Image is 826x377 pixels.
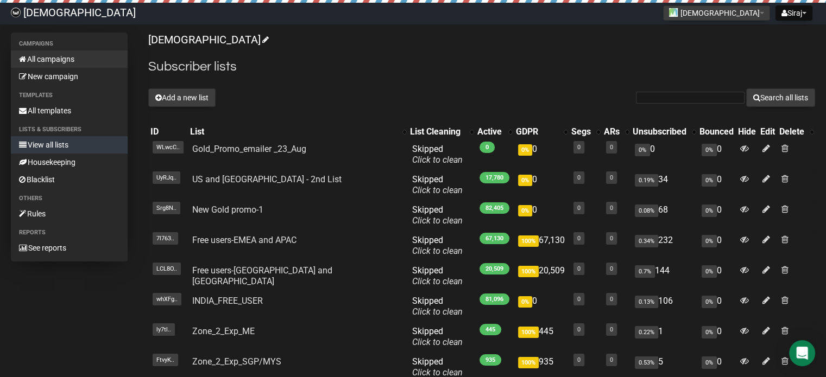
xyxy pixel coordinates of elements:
span: 100% [518,235,539,247]
span: 0% [518,205,532,216]
span: 445 [480,324,501,335]
td: 0 [514,291,569,322]
button: Search all lists [746,88,815,107]
th: Unsubscribed: No sort applied, activate to apply an ascending sort [630,124,697,139]
span: 0% [518,175,532,186]
button: Add a new list [148,88,216,107]
a: Rules [11,205,128,222]
td: 0 [514,200,569,231]
td: 20,509 [514,261,569,291]
span: Skipped [412,144,463,165]
div: Segs [571,126,591,137]
th: Delete: No sort applied, activate to apply an ascending sort [777,124,815,139]
span: 81,096 [480,293,509,305]
div: Hide [738,126,756,137]
span: 82,405 [480,202,509,214]
td: 144 [630,261,697,291]
th: List: No sort applied, activate to apply an ascending sort [188,124,408,139]
td: 0 [697,291,736,322]
a: Click to clean [412,337,463,347]
a: 0 [610,144,613,151]
a: Zone_2_Exp_SGP/MYS [192,356,281,367]
span: Skipped [412,235,463,256]
td: 0 [697,139,736,170]
a: 0 [577,296,581,303]
a: Click to clean [412,215,463,226]
h2: Subscriber lists [148,57,815,76]
a: 0 [577,326,581,333]
span: 100% [518,266,539,277]
a: Click to clean [412,155,463,165]
span: 67,130 [480,233,509,244]
a: All templates [11,102,128,119]
span: 0% [702,205,717,217]
th: Bounced: No sort applied, sorting is disabled [697,124,736,139]
span: 0 [480,142,495,153]
span: ly7tl.. [153,323,175,336]
td: 0 [697,261,736,291]
span: 20,509 [480,263,509,274]
a: 0 [577,144,581,151]
span: WLwcC.. [153,141,184,154]
span: Skipped [412,265,463,286]
span: 0% [702,356,717,369]
button: Siraj [775,5,812,21]
span: 0.08% [635,205,658,217]
span: 0% [518,144,532,156]
td: 445 [514,322,569,352]
a: 0 [610,265,613,272]
a: 0 [577,356,581,363]
li: Others [11,192,128,205]
a: 0 [610,356,613,363]
td: 67,130 [514,231,569,261]
a: Click to clean [412,185,463,195]
button: [DEMOGRAPHIC_DATA] [663,5,770,21]
th: Active: No sort applied, activate to apply an ascending sort [475,124,514,139]
span: 0% [702,235,717,247]
span: 100% [518,357,539,368]
span: Skipped [412,326,463,347]
div: Edit [760,126,775,137]
span: 0.19% [635,174,658,187]
span: 17,780 [480,172,509,183]
li: Templates [11,89,128,102]
span: 0% [518,296,532,308]
a: 0 [577,174,581,181]
a: New Gold promo-1 [192,205,263,215]
a: Zone_2_Exp_ME [192,326,255,336]
td: 34 [630,170,697,200]
td: 0 [697,322,736,352]
img: 1.jpg [669,8,678,17]
a: See reports [11,239,128,257]
a: 0 [610,326,613,333]
span: 0.34% [635,235,658,247]
span: 0% [702,326,717,338]
th: Hide: No sort applied, sorting is disabled [736,124,758,139]
td: 0 [514,170,569,200]
span: FtvyK.. [153,354,178,366]
a: New campaign [11,68,128,85]
th: Segs: No sort applied, activate to apply an ascending sort [569,124,602,139]
a: 0 [577,265,581,272]
a: 0 [610,235,613,242]
a: [DEMOGRAPHIC_DATA] [148,33,267,46]
div: Unsubscribed [633,126,686,137]
div: Delete [779,126,804,137]
div: List Cleaning [410,126,464,137]
span: Skipped [412,205,463,226]
a: Blacklist [11,171,128,188]
span: Srg8N.. [153,202,180,214]
th: List Cleaning: No sort applied, activate to apply an ascending sort [408,124,475,139]
span: Skipped [412,174,463,195]
td: 68 [630,200,697,231]
td: 1 [630,322,697,352]
td: 106 [630,291,697,322]
th: ARs: No sort applied, activate to apply an ascending sort [602,124,630,139]
div: List [190,126,397,137]
a: Click to clean [412,276,463,286]
span: 100% [518,327,539,338]
li: Reports [11,226,128,239]
td: 0 [697,200,736,231]
div: ID [150,126,186,137]
span: LCL8O.. [153,263,181,275]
